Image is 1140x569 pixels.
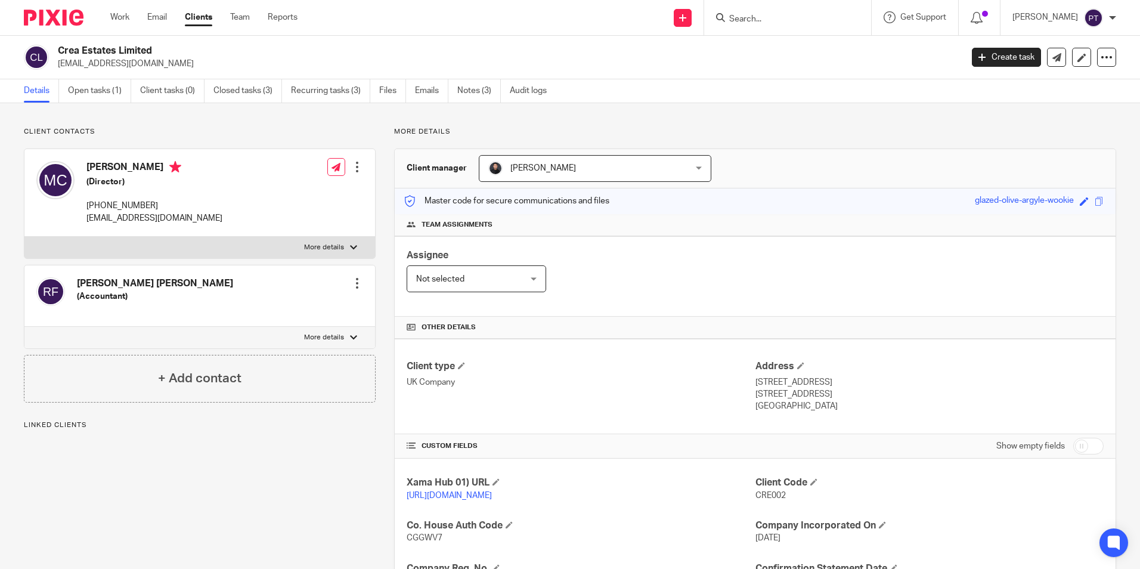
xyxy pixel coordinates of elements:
[58,45,775,57] h2: Crea Estates Limited
[755,491,786,500] span: CRE002
[394,127,1116,137] p: More details
[407,491,492,500] a: [URL][DOMAIN_NAME]
[304,243,344,252] p: More details
[304,333,344,342] p: More details
[415,79,448,103] a: Emails
[407,441,755,451] h4: CUSTOM FIELDS
[1012,11,1078,23] p: [PERSON_NAME]
[213,79,282,103] a: Closed tasks (3)
[407,534,442,542] span: CGGWV7
[24,79,59,103] a: Details
[407,251,448,260] span: Assignee
[755,519,1104,532] h4: Company Incorporated On
[488,161,503,175] img: My%20Photo.jpg
[755,376,1104,388] p: [STREET_ADDRESS]
[407,519,755,532] h4: Co. House Auth Code
[996,440,1065,452] label: Show empty fields
[379,79,406,103] a: Files
[24,10,83,26] img: Pixie
[972,48,1041,67] a: Create task
[510,79,556,103] a: Audit logs
[407,360,755,373] h4: Client type
[268,11,298,23] a: Reports
[68,79,131,103] a: Open tasks (1)
[86,161,222,176] h4: [PERSON_NAME]
[185,11,212,23] a: Clients
[755,400,1104,412] p: [GEOGRAPHIC_DATA]
[416,275,464,283] span: Not selected
[169,161,181,173] i: Primary
[755,477,1104,489] h4: Client Code
[110,11,129,23] a: Work
[58,58,954,70] p: [EMAIL_ADDRESS][DOMAIN_NAME]
[291,79,370,103] a: Recurring tasks (3)
[422,220,492,230] span: Team assignments
[407,376,755,388] p: UK Company
[147,11,167,23] a: Email
[140,79,205,103] a: Client tasks (0)
[36,277,65,306] img: svg%3E
[86,200,222,212] p: [PHONE_NUMBER]
[755,534,780,542] span: [DATE]
[510,164,576,172] span: [PERSON_NAME]
[77,277,233,290] h4: [PERSON_NAME] [PERSON_NAME]
[86,176,222,188] h5: (Director)
[407,477,755,489] h4: Xama Hub 01) URL
[36,161,75,199] img: svg%3E
[975,194,1074,208] div: glazed-olive-argyle-wookie
[77,290,233,302] h5: (Accountant)
[728,14,835,25] input: Search
[1084,8,1103,27] img: svg%3E
[230,11,250,23] a: Team
[457,79,501,103] a: Notes (3)
[422,323,476,332] span: Other details
[407,162,467,174] h3: Client manager
[158,369,241,388] h4: + Add contact
[24,420,376,430] p: Linked clients
[755,388,1104,400] p: [STREET_ADDRESS]
[86,212,222,224] p: [EMAIL_ADDRESS][DOMAIN_NAME]
[755,360,1104,373] h4: Address
[404,195,609,207] p: Master code for secure communications and files
[24,45,49,70] img: svg%3E
[24,127,376,137] p: Client contacts
[900,13,946,21] span: Get Support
